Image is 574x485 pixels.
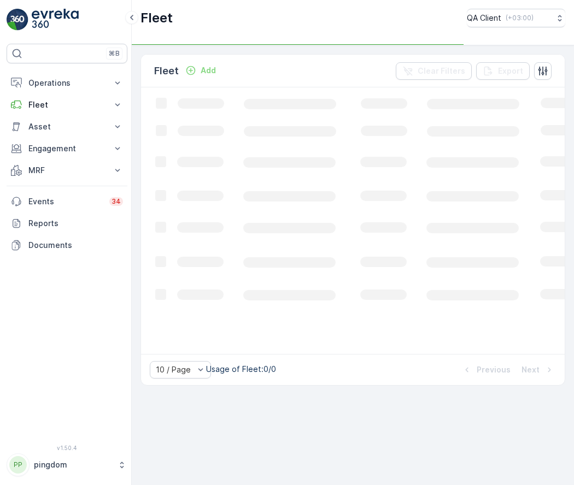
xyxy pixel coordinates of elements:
[7,72,127,94] button: Operations
[498,66,523,76] p: Export
[476,62,530,80] button: Export
[181,64,220,77] button: Add
[154,63,179,79] p: Fleet
[7,138,127,159] button: Engagement
[7,94,127,116] button: Fleet
[7,159,127,181] button: MRF
[28,218,123,229] p: Reports
[28,78,106,88] p: Operations
[7,191,127,212] a: Events34
[7,234,127,256] a: Documents
[467,9,565,27] button: QA Client(+03:00)
[7,9,28,31] img: logo
[28,165,106,176] p: MRF
[506,14,534,22] p: ( +03:00 )
[418,66,465,76] p: Clear Filters
[109,49,120,58] p: ⌘B
[28,143,106,154] p: Engagement
[467,13,501,23] p: QA Client
[201,65,216,76] p: Add
[28,99,106,110] p: Fleet
[206,364,276,375] p: Usage of Fleet : 0/0
[7,116,127,138] button: Asset
[9,456,27,474] div: PP
[28,240,123,251] p: Documents
[32,9,79,31] img: logo_light-DOdMpM7g.png
[396,62,472,80] button: Clear Filters
[7,445,127,451] span: v 1.50.4
[520,363,556,376] button: Next
[28,196,103,207] p: Events
[522,364,540,375] p: Next
[460,363,512,376] button: Previous
[140,9,173,27] p: Fleet
[477,364,511,375] p: Previous
[34,459,112,470] p: pingdom
[112,197,121,206] p: 34
[7,453,127,476] button: PPpingdom
[28,121,106,132] p: Asset
[7,212,127,234] a: Reports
